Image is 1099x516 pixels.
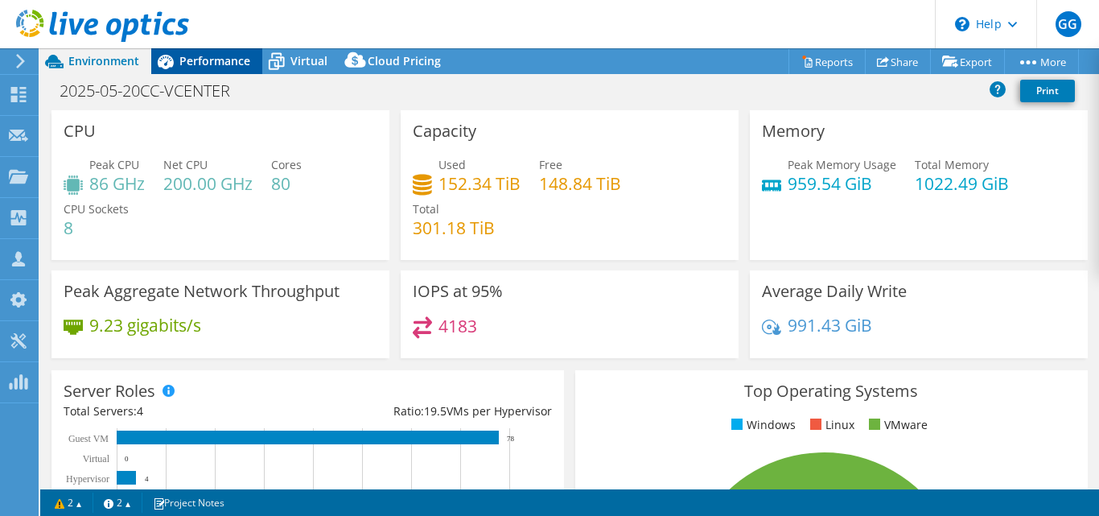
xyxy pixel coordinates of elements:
h4: 80 [271,175,302,192]
h3: IOPS at 95% [413,283,503,300]
div: Ratio: VMs per Hypervisor [307,402,551,420]
text: Hypervisor [66,473,109,485]
span: 4 [137,403,143,419]
h3: Memory [762,122,825,140]
a: Reports [788,49,866,74]
span: Peak Memory Usage [788,157,896,172]
span: Peak CPU [89,157,139,172]
h3: Server Roles [64,382,155,400]
span: Total [413,201,439,217]
span: GG [1056,11,1081,37]
h4: 86 GHz [89,175,145,192]
li: Linux [806,416,854,434]
span: Virtual [290,53,327,68]
text: 4 [145,475,149,483]
h3: CPU [64,122,96,140]
text: Guest VM [68,433,109,444]
a: 2 [93,493,142,513]
h4: 301.18 TiB [413,219,495,237]
span: 19.5 [424,403,447,419]
span: Cores [271,157,302,172]
h4: 959.54 GiB [788,175,896,192]
span: Total Memory [915,157,989,172]
span: Environment [68,53,139,68]
span: Net CPU [163,157,208,172]
div: Total Servers: [64,402,307,420]
svg: \n [955,17,969,31]
a: Export [930,49,1005,74]
text: 78 [507,435,515,443]
a: Print [1020,80,1075,102]
h4: 200.00 GHz [163,175,253,192]
h4: 4183 [438,317,477,335]
a: More [1004,49,1079,74]
h4: 1022.49 GiB [915,175,1009,192]
h4: 991.43 GiB [788,316,872,334]
span: Used [438,157,466,172]
h3: Top Operating Systems [587,382,1076,400]
a: Project Notes [142,493,236,513]
span: Free [539,157,562,172]
li: VMware [865,416,928,434]
h3: Peak Aggregate Network Throughput [64,283,340,300]
h4: 9.23 gigabits/s [89,316,201,334]
h4: 152.34 TiB [438,175,521,192]
text: 0 [125,455,129,463]
h3: Average Daily Write [762,283,907,300]
li: Windows [727,416,796,434]
h4: 148.84 TiB [539,175,621,192]
h3: Capacity [413,122,476,140]
a: Share [865,49,931,74]
h1: 2025-05-20CC-VCENTER [52,82,255,100]
h4: 8 [64,219,129,237]
a: 2 [43,493,93,513]
span: Cloud Pricing [368,53,441,68]
span: Performance [179,53,250,68]
span: CPU Sockets [64,201,129,217]
text: Virtual [83,453,110,464]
